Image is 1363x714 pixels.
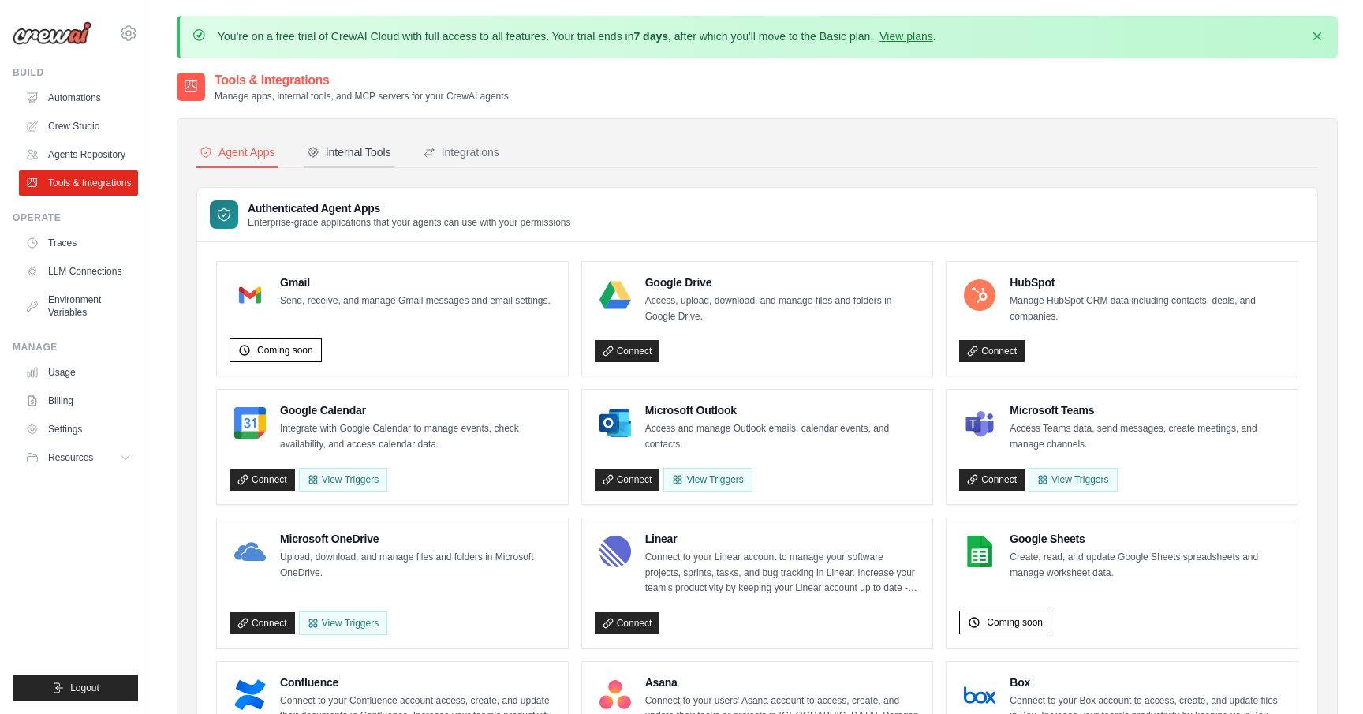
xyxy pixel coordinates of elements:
h4: Google Calendar [280,402,555,418]
div: Operate [13,211,138,224]
img: Logo [13,21,91,45]
img: Google Drive Logo [599,279,631,311]
p: Access, upload, download, and manage files and folders in Google Drive. [645,293,920,324]
a: Connect [595,469,660,491]
a: Billing [19,388,138,413]
p: Manage apps, internal tools, and MCP servers for your CrewAI agents [215,90,509,103]
span: Logout [70,682,99,694]
a: LLM Connections [19,259,138,284]
img: Google Sheets Logo [964,536,995,567]
p: Upload, download, and manage files and folders in Microsoft OneDrive. [280,550,555,581]
a: Connect [959,340,1025,362]
span: Coming soon [257,344,313,357]
a: Settings [19,417,138,442]
button: View Triggers [299,468,387,492]
button: Agent Apps [196,138,278,168]
h4: Confluence [280,675,555,690]
a: Traces [19,230,138,256]
a: Connect [959,469,1025,491]
: View Triggers [1029,468,1117,492]
a: Connect [230,469,295,491]
img: Microsoft Teams Logo [964,407,995,439]
h4: Linear [645,531,920,547]
: View Triggers [663,468,752,492]
div: Internal Tools [307,144,391,160]
p: Create, read, and update Google Sheets spreadsheets and manage worksheet data. [1010,550,1285,581]
p: Enterprise-grade applications that your agents can use with your permissions [248,216,571,229]
a: Usage [19,360,138,385]
h4: Microsoft Outlook [645,402,920,418]
img: Asana Logo [599,679,631,711]
div: Agent Apps [200,144,275,160]
p: Connect to your Linear account to manage your software projects, sprints, tasks, and bug tracking... [645,550,920,596]
a: Connect [230,612,295,634]
a: Connect [595,340,660,362]
p: Access Teams data, send messages, create meetings, and manage channels. [1010,421,1285,452]
img: Google Calendar Logo [234,407,266,439]
img: Box Logo [964,679,995,711]
a: Tools & Integrations [19,170,138,196]
: View Triggers [299,611,387,635]
p: Manage HubSpot CRM data including contacts, deals, and companies. [1010,293,1285,324]
img: Microsoft OneDrive Logo [234,536,266,567]
a: Environment Variables [19,287,138,325]
a: Connect [595,612,660,634]
a: Agents Repository [19,142,138,167]
div: Build [13,66,138,79]
p: Send, receive, and manage Gmail messages and email settings. [280,293,551,309]
h4: Box [1010,675,1285,690]
h4: Microsoft Teams [1010,402,1285,418]
h4: Asana [645,675,920,690]
p: Access and manage Outlook emails, calendar events, and contacts. [645,421,920,452]
img: Linear Logo [599,536,631,567]
button: Resources [19,445,138,470]
h3: Authenticated Agent Apps [248,200,571,216]
img: HubSpot Logo [964,279,995,311]
button: Logout [13,675,138,701]
img: Microsoft Outlook Logo [599,407,631,439]
strong: 7 days [633,30,668,43]
a: Crew Studio [19,114,138,139]
p: You're on a free trial of CrewAI Cloud with full access to all features. Your trial ends in , aft... [218,28,936,44]
a: Automations [19,85,138,110]
h4: Microsoft OneDrive [280,531,555,547]
p: Integrate with Google Calendar to manage events, check availability, and access calendar data. [280,421,555,452]
span: Resources [48,451,93,464]
h4: Google Sheets [1010,531,1285,547]
button: Internal Tools [304,138,394,168]
h4: Gmail [280,275,551,290]
h2: Tools & Integrations [215,71,509,90]
a: View plans [879,30,932,43]
img: Gmail Logo [234,279,266,311]
img: Confluence Logo [234,679,266,711]
div: Integrations [423,144,499,160]
button: Integrations [420,138,502,168]
h4: Google Drive [645,275,920,290]
div: Manage [13,341,138,353]
span: Coming soon [987,616,1043,629]
h4: HubSpot [1010,275,1285,290]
